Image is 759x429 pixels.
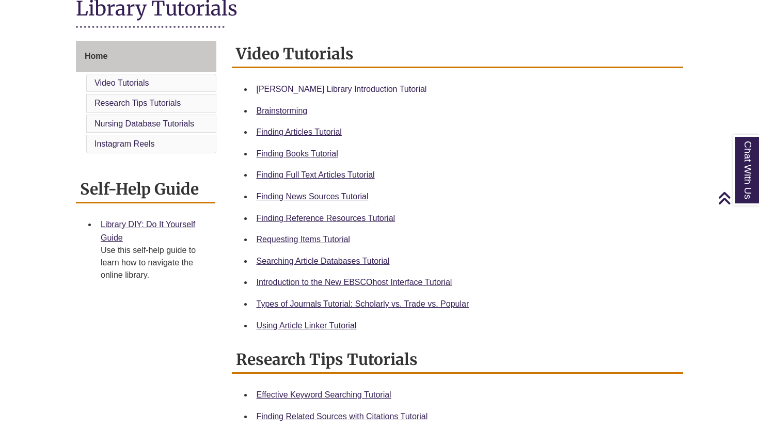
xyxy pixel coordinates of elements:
a: Searching Article Databases Tutorial [257,257,390,265]
div: Use this self-help guide to learn how to navigate the online library. [101,244,207,281]
a: Finding News Sources Tutorial [257,192,369,201]
a: Finding Reference Resources Tutorial [257,214,396,223]
a: Requesting Items Tutorial [257,235,350,244]
a: Back to Top [718,191,756,205]
h2: Research Tips Tutorials [232,346,684,374]
h2: Self-Help Guide [76,176,215,203]
a: Research Tips Tutorials [94,99,181,107]
span: Home [85,52,107,60]
a: Instagram Reels [94,139,155,148]
a: Home [76,41,216,72]
a: Finding Full Text Articles Tutorial [257,170,375,179]
a: Finding Related Sources with Citations Tutorial [257,412,428,421]
a: Brainstorming [257,106,308,115]
div: Guide Page Menu [76,41,216,155]
a: Introduction to the New EBSCOhost Interface Tutorial [257,278,452,287]
a: Effective Keyword Searching Tutorial [257,390,391,399]
a: [PERSON_NAME] Library Introduction Tutorial [257,85,427,93]
h2: Video Tutorials [232,41,684,68]
a: Types of Journals Tutorial: Scholarly vs. Trade vs. Popular [257,299,469,308]
a: Using Article Linker Tutorial [257,321,357,330]
a: Finding Articles Tutorial [257,128,342,136]
a: Library DIY: Do It Yourself Guide [101,220,195,242]
a: Finding Books Tutorial [257,149,338,158]
a: Nursing Database Tutorials [94,119,194,128]
a: Video Tutorials [94,78,149,87]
